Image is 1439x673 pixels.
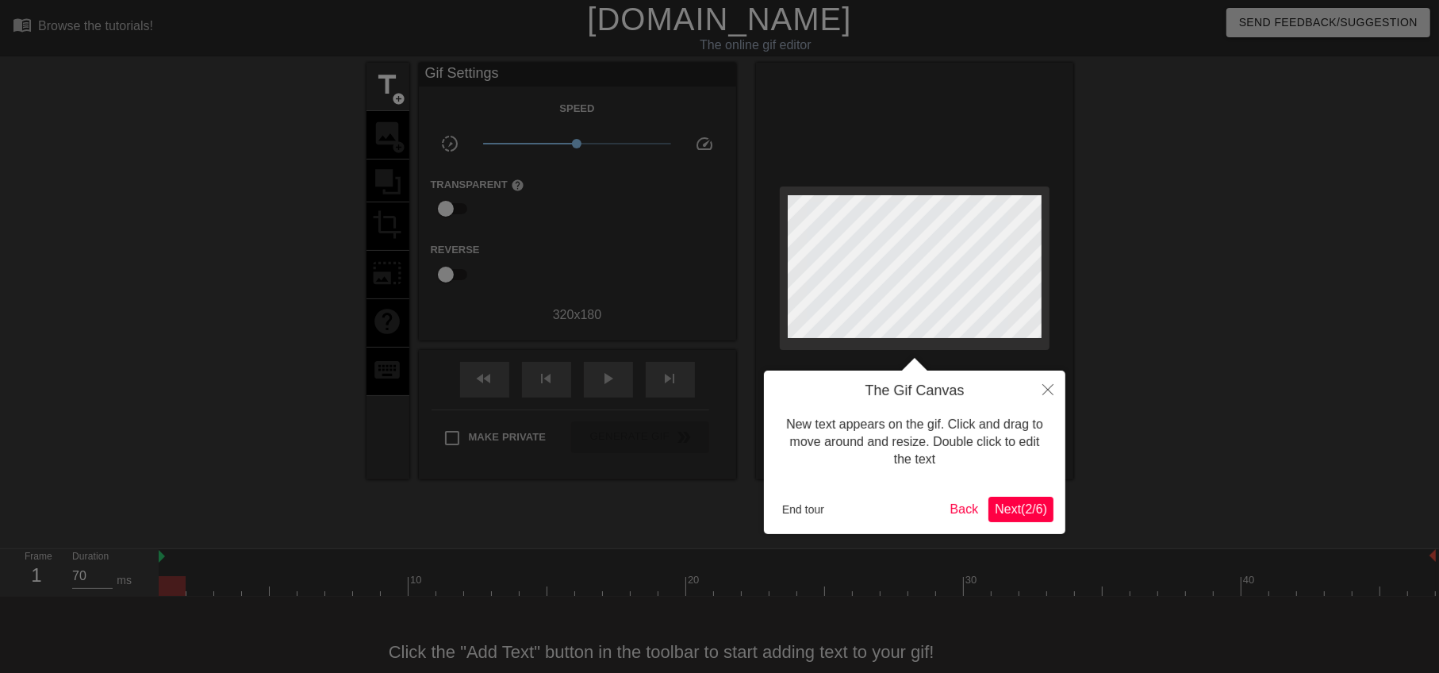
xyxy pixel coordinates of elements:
span: Next ( 2 / 6 ) [995,502,1047,516]
button: Close [1030,371,1065,407]
button: Back [944,497,985,522]
button: End tour [776,498,831,521]
div: New text appears on the gif. Click and drag to move around and resize. Double click to edit the text [776,400,1053,485]
h4: The Gif Canvas [776,383,1053,400]
button: Next [988,497,1053,522]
